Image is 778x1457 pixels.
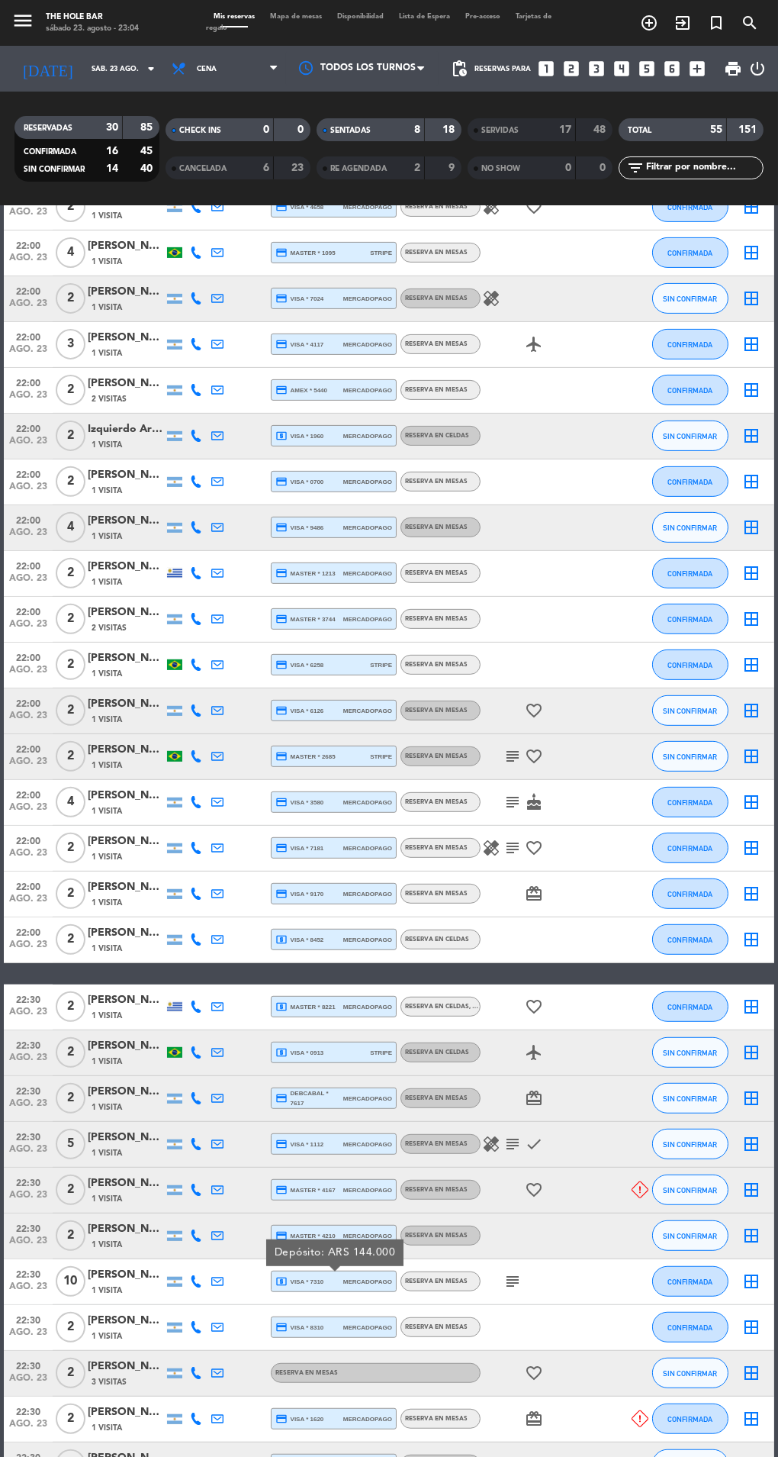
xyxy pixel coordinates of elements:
span: 1 Visita [92,759,122,772]
span: 1 Visita [92,347,122,359]
span: 1 Visita [92,210,122,222]
span: CONFIRMADA [667,1278,712,1286]
i: add_box [687,59,707,79]
span: 2 Visitas [92,622,127,634]
i: border_all [742,885,760,903]
button: CONFIRMADA [652,878,728,909]
span: CHECK INS [179,127,221,134]
i: credit_card [275,613,288,625]
span: 22:00 [9,785,47,803]
span: 1 Visita [92,439,122,451]
span: 1 Visita [92,668,122,680]
span: 4 [56,787,85,817]
span: RESERVADAS [24,124,72,132]
span: visa * 8452 [275,933,323,946]
button: CONFIRMADA [652,329,728,359]
strong: 14 [106,163,118,174]
span: mercadopago [343,340,392,350]
span: 2 [56,604,85,634]
span: ago. 23 [9,482,47,499]
span: ago. 23 [9,665,47,682]
div: [PERSON_NAME] [88,283,164,301]
span: 2 [56,924,85,955]
i: credit_card [275,750,288,762]
span: 22:30 [9,990,47,1007]
span: 1 Visita [92,301,122,314]
span: mercadopago [343,385,392,395]
strong: 6 [263,163,269,173]
span: master * 1213 [275,567,336,579]
i: credit_card [275,201,288,213]
span: SIN CONFIRMAR [663,1094,717,1103]
strong: 18 [443,124,458,135]
span: visa * 7181 [275,842,323,854]
span: CONFIRMADA [667,386,712,395]
button: CONFIRMADA [652,192,728,222]
span: RESERVA EN MESAS [405,524,468,530]
span: 1 Visita [92,943,122,955]
span: CONFIRMADA [667,798,712,807]
span: Mis reservas [206,13,262,20]
i: exit_to_app [674,14,692,32]
div: [PERSON_NAME] [88,237,164,255]
button: CONFIRMADA [652,237,728,268]
span: 22:00 [9,694,47,711]
strong: 9 [449,163,458,173]
strong: 85 [141,122,156,133]
div: [PERSON_NAME] [88,650,164,667]
i: healing [482,289,500,308]
button: CONFIRMADA [652,604,728,634]
div: [PERSON_NAME] [88,787,164,804]
span: SIN CONFIRMAR [663,524,717,532]
i: looks_3 [587,59,606,79]
span: SIN CONFIRMAR [663,1369,717,1378]
span: CONFIRMADA [667,1003,712,1011]
span: RESERVA EN MESAS [405,387,468,393]
div: The Hole Bar [46,11,139,23]
span: RESERVA EN CELDAS [405,433,469,439]
button: SIN CONFIRMAR [652,741,728,772]
span: RESERVA EN MESAS [405,753,468,759]
strong: 16 [106,146,118,156]
button: CONFIRMADA [652,375,728,405]
span: CONFIRMADA [667,1415,712,1423]
span: 22:00 [9,373,47,391]
button: menu [11,9,34,37]
span: 4 [56,512,85,543]
i: border_all [742,930,760,949]
strong: 0 [298,124,307,135]
span: Disponibilidad [330,13,391,20]
span: SIN CONFIRMAR [663,1049,717,1057]
i: subject [503,747,522,766]
button: CONFIRMADA [652,1404,728,1434]
span: 4 [56,237,85,268]
strong: 0 [565,163,571,173]
span: RESERVA EN MESAS [405,204,468,210]
strong: 40 [141,163,156,174]
span: 2 [56,192,85,222]
strong: 30 [106,122,118,133]
span: 2 [56,878,85,909]
span: ago. 23 [9,619,47,637]
i: border_all [742,518,760,537]
strong: 8 [414,124,420,135]
span: 22:00 [9,648,47,666]
div: [PERSON_NAME] [88,375,164,392]
i: border_all [742,427,760,445]
span: stripe [370,660,392,670]
button: SIN CONFIRMAR [652,1175,728,1205]
span: SIN CONFIRMAR [663,1232,717,1240]
span: mercadopago [343,477,392,487]
span: ago. 23 [9,298,47,316]
button: SIN CONFIRMAR [652,1037,728,1068]
span: ago. 23 [9,848,47,865]
i: local_atm [275,933,288,946]
button: CONFIRMADA [652,558,728,588]
span: 22:00 [9,236,47,253]
span: visa * 7024 [275,292,323,305]
div: Izquierdo Arian [88,421,164,438]
button: SIN CONFIRMAR [652,1220,728,1251]
span: 1 Visita [92,576,122,588]
i: border_all [742,243,760,262]
i: credit_card [275,888,288,900]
